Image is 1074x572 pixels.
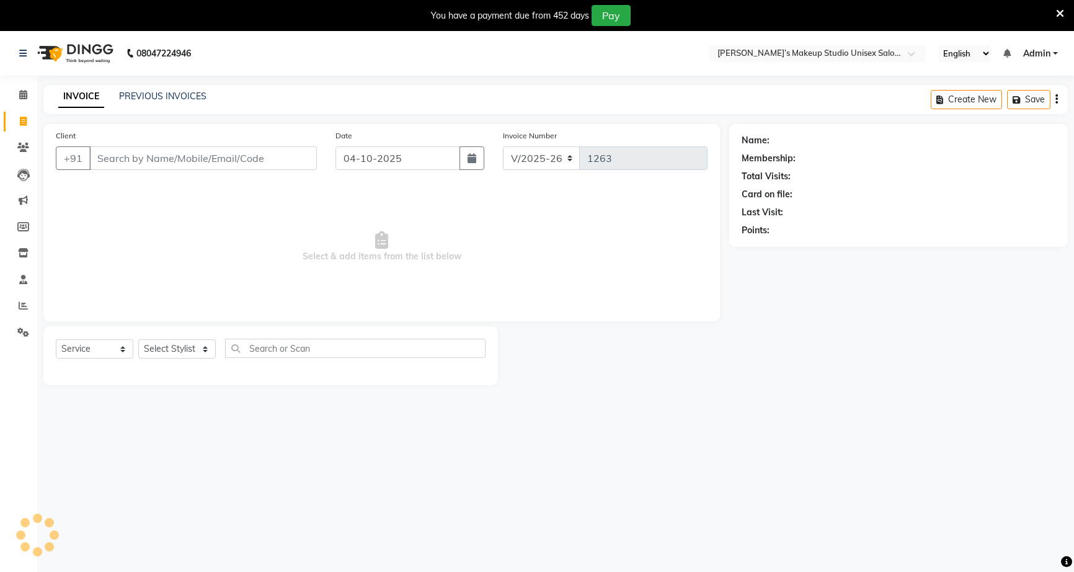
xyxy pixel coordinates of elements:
div: Membership: [742,152,796,165]
div: Total Visits: [742,170,791,183]
img: logo [32,36,117,71]
div: You have a payment due from 452 days [431,9,589,22]
a: INVOICE [58,86,104,108]
input: Search or Scan [225,339,486,358]
label: Date [335,130,352,141]
button: Create New [931,90,1002,109]
div: Last Visit: [742,206,783,219]
div: Name: [742,134,770,147]
a: PREVIOUS INVOICES [119,91,206,102]
label: Client [56,130,76,141]
label: Invoice Number [503,130,557,141]
span: Select & add items from the list below [56,185,708,309]
button: +91 [56,146,91,170]
div: Points: [742,224,770,237]
span: Admin [1023,47,1050,60]
div: Card on file: [742,188,792,201]
b: 08047224946 [136,36,191,71]
button: Pay [592,5,631,26]
input: Search by Name/Mobile/Email/Code [89,146,317,170]
button: Save [1007,90,1050,109]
